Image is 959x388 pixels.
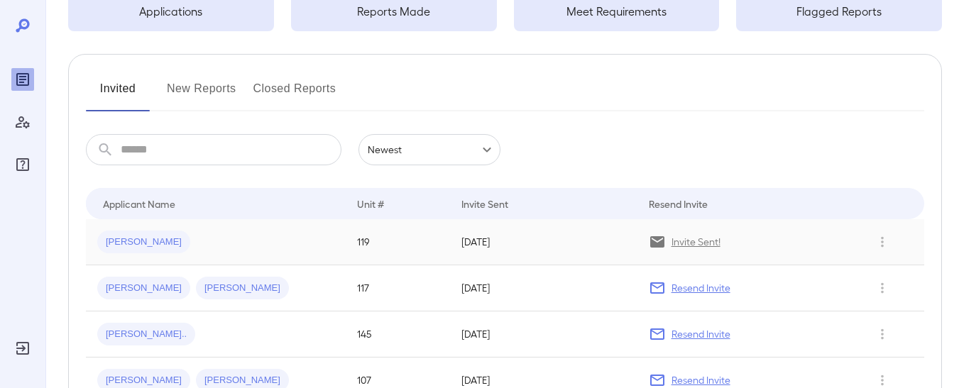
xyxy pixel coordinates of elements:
span: [PERSON_NAME] [97,235,190,249]
td: [DATE] [450,311,637,357]
td: 117 [346,265,450,311]
div: Manage Users [11,111,34,133]
h5: Meet Requirements [514,3,720,20]
button: Row Actions [871,323,894,345]
div: Resend Invite [649,195,708,212]
span: [PERSON_NAME] [196,374,289,387]
td: 145 [346,311,450,357]
button: Invited [86,77,150,111]
h5: Flagged Reports [736,3,942,20]
button: New Reports [167,77,236,111]
h5: Reports Made [291,3,497,20]
td: 119 [346,219,450,265]
td: [DATE] [450,219,637,265]
div: Invite Sent [461,195,508,212]
span: [PERSON_NAME] [196,282,289,295]
p: Resend Invite [672,327,730,341]
div: Reports [11,68,34,91]
button: Closed Reports [253,77,336,111]
h5: Applications [68,3,274,20]
div: Applicant Name [103,195,175,212]
div: FAQ [11,153,34,176]
div: Unit # [357,195,384,212]
p: Resend Invite [672,373,730,387]
span: [PERSON_NAME] [97,282,190,295]
td: [DATE] [450,265,637,311]
button: Row Actions [871,277,894,299]
div: Log Out [11,337,34,360]
span: [PERSON_NAME].. [97,328,195,341]
div: Newest [358,134,500,165]
span: [PERSON_NAME] [97,374,190,387]
button: Row Actions [871,231,894,253]
p: Resend Invite [672,281,730,295]
p: Invite Sent! [672,235,720,249]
